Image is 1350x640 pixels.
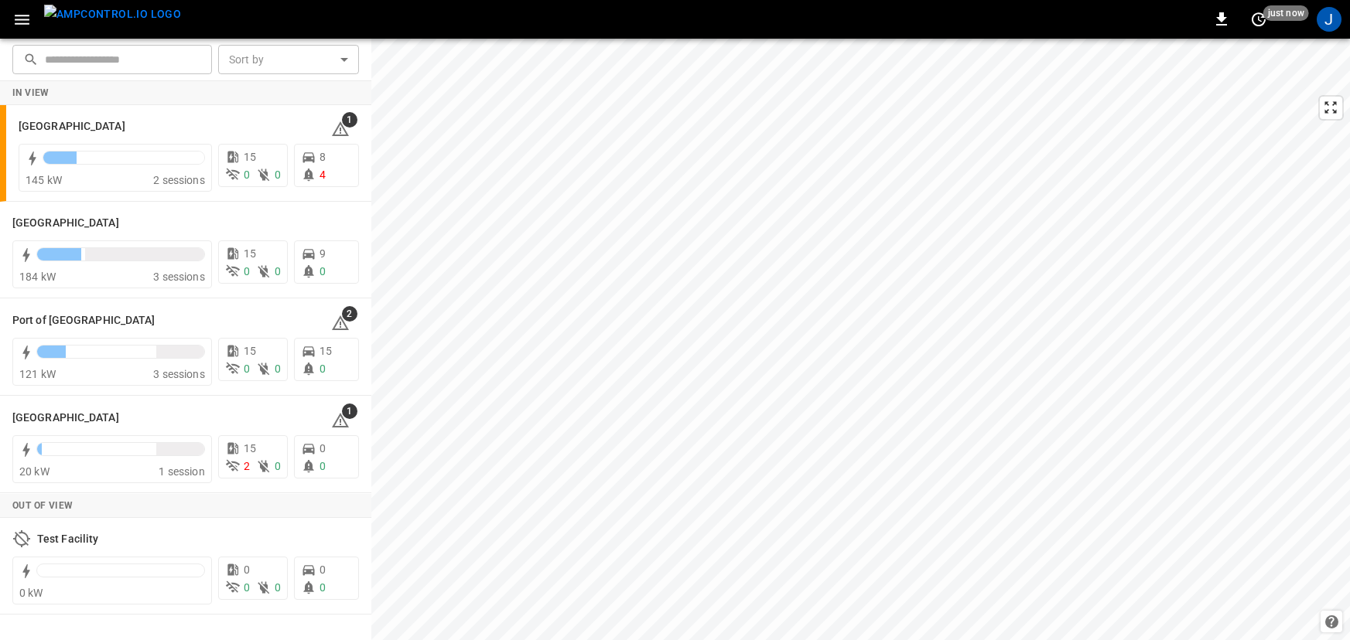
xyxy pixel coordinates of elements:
span: 2 [244,460,250,472]
span: 8 [320,151,326,163]
span: 0 [320,460,326,472]
span: 145 kW [26,174,62,186]
span: 2 [342,306,357,322]
span: 0 [320,265,326,277]
span: 0 [275,265,281,277]
span: 15 [244,151,256,163]
span: 0 [275,460,281,472]
span: 121 kW [19,368,56,380]
span: 1 session [159,465,204,478]
span: 15 [244,345,256,357]
span: 0 [244,169,250,181]
span: 0 [275,363,281,375]
h6: Port of Barcelona [12,215,119,232]
span: 0 [320,563,326,576]
h6: Toronto South [12,410,119,427]
span: 184 kW [19,271,56,283]
span: 3 sessions [153,368,205,380]
span: 0 [275,169,281,181]
span: 0 kW [19,587,43,599]
span: 3 sessions [153,271,205,283]
span: 9 [320,247,326,260]
button: set refresh interval [1246,7,1271,32]
span: 1 [342,112,357,128]
span: 0 [244,581,250,594]
span: 20 kW [19,465,50,478]
span: 4 [320,169,326,181]
strong: Out of View [12,500,73,511]
h6: Test Facility [37,531,98,548]
span: 2 sessions [153,174,205,186]
h6: Frankfurt Depot [19,118,125,135]
canvas: Map [371,39,1350,640]
span: 15 [244,442,256,454]
div: profile-icon [1317,7,1341,32]
img: ampcontrol.io logo [44,5,181,24]
span: 0 [320,581,326,594]
h6: Port of Long Beach [12,312,156,329]
span: 0 [244,363,250,375]
span: 0 [320,363,326,375]
span: 0 [275,581,281,594]
span: 1 [342,403,357,419]
strong: In View [12,87,50,98]
span: 0 [244,563,250,576]
span: 0 [320,442,326,454]
span: 15 [244,247,256,260]
span: 15 [320,345,332,357]
span: just now [1263,5,1309,21]
span: 0 [244,265,250,277]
